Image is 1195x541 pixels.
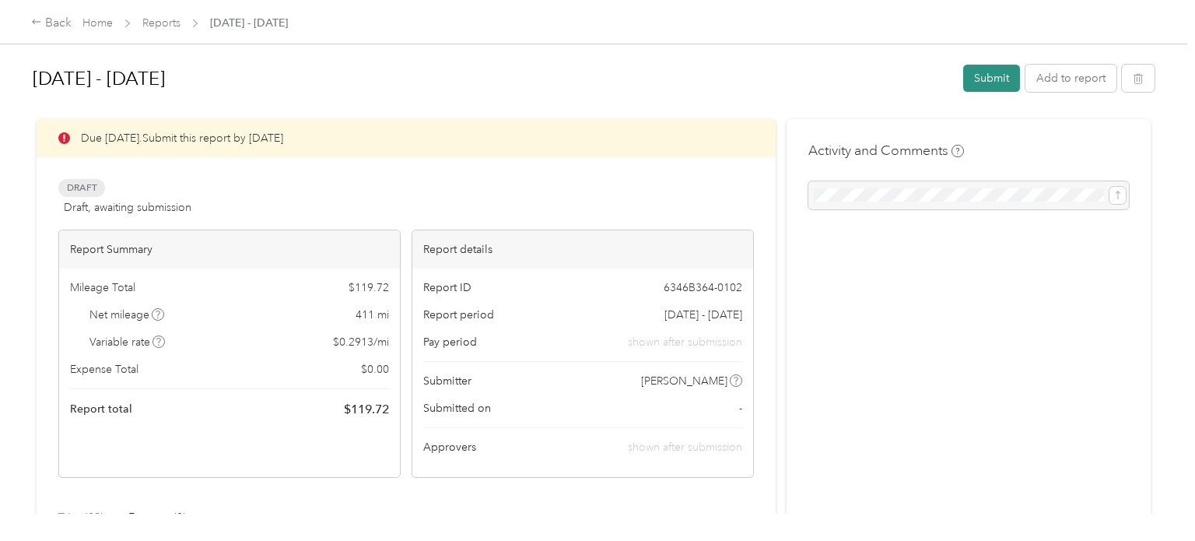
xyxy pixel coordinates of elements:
span: Submitter [423,373,471,389]
a: Reports [142,16,180,30]
h1: Aug 1 - 31, 2025 [33,60,952,97]
span: [PERSON_NAME] [641,373,727,389]
span: Net mileage [89,307,165,323]
h4: Activity and Comments [808,141,964,160]
span: [DATE] - [DATE] [664,307,742,323]
span: 411 mi [356,307,389,323]
span: Report ID [423,279,471,296]
span: $ 119.72 [344,400,389,419]
div: Due [DATE]. Submit this report by [DATE] [37,119,776,157]
button: Add to report [1025,65,1116,92]
span: shown after submission [628,334,742,350]
span: Variable rate [89,334,166,350]
span: Submitted on [423,400,491,416]
span: Draft, awaiting submission [64,199,191,216]
button: Submit [963,65,1020,92]
span: - [739,400,742,416]
iframe: Everlance-gr Chat Button Frame [1108,454,1195,541]
span: 6346B364-0102 [664,279,742,296]
div: Report Summary [59,230,400,269]
span: Report total [70,401,132,417]
span: $ 0.2913 / mi [333,334,389,350]
a: Home [82,16,113,30]
div: Trips (89) [58,509,103,526]
div: Back [31,14,72,33]
span: Mileage Total [70,279,135,296]
span: Pay period [423,334,477,350]
div: Report details [412,230,753,269]
span: $ 0.00 [361,361,389,378]
span: Draft [58,179,105,197]
div: Expense (0) [128,509,186,526]
span: Report period [423,307,494,323]
span: [DATE] - [DATE] [210,15,288,31]
span: $ 119.72 [349,279,389,296]
span: Expense Total [70,361,138,378]
span: Approvers [423,439,476,455]
span: shown after submission [628,441,742,454]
